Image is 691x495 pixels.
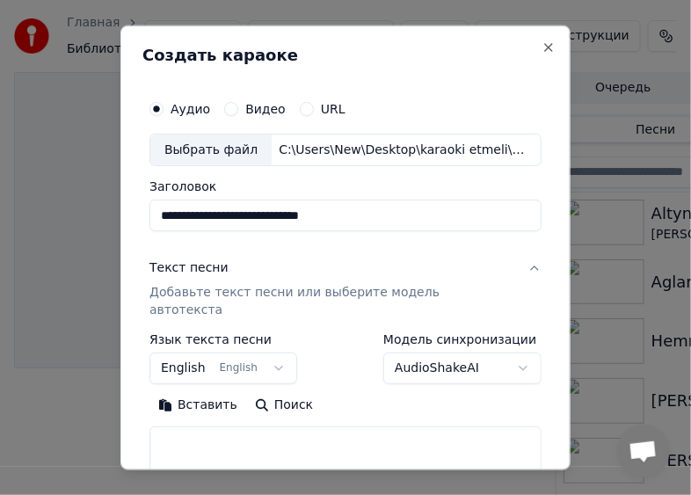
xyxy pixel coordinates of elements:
label: Аудио [171,102,210,114]
label: URL [321,102,345,114]
h2: Создать караоке [142,47,549,62]
div: C:\Users\New\Desktop\karaoki etmeli\Hemra Saylama2\50.Hemra [PERSON_NAME] Ezizim [PERSON_NAME].mp3 [272,141,541,158]
label: Язык текста песни [149,333,297,346]
div: Текст песни [149,259,229,277]
button: Текст песниДобавьте текст песни или выберите модель автотекста [149,245,542,333]
p: Добавьте текст песни или выберите модель автотекста [149,284,513,319]
button: Вставить [149,391,246,419]
label: Видео [245,102,286,114]
div: Выбрать файл [150,134,272,165]
label: Заголовок [149,180,542,193]
button: Поиск [246,391,322,419]
label: Модель синхронизации [383,333,542,346]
